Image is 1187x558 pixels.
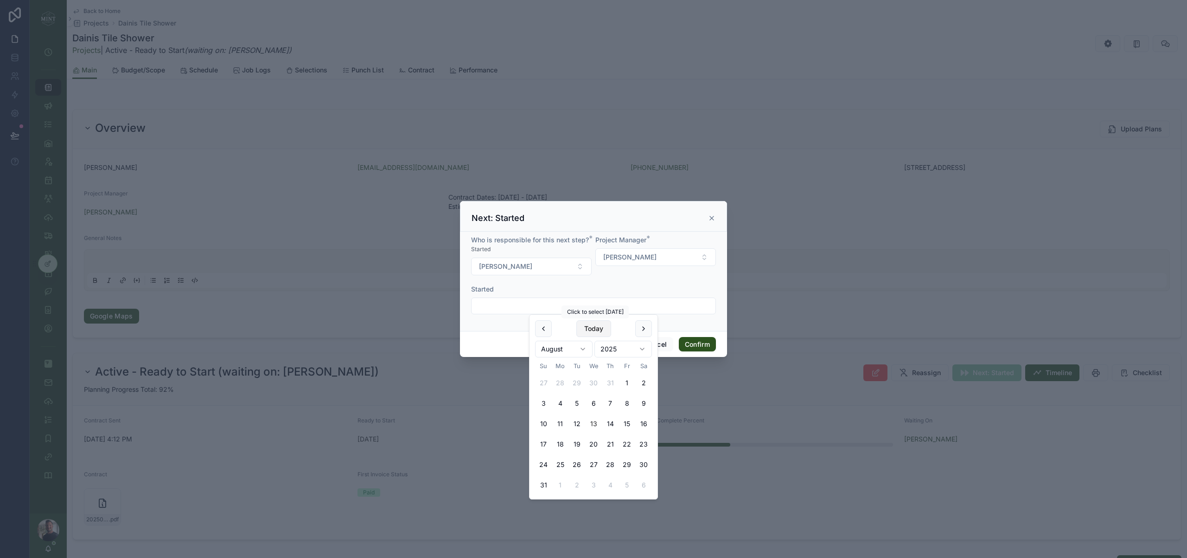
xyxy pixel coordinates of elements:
button: Saturday, August 9th, 2025 [635,395,652,412]
span: [PERSON_NAME] [603,253,657,262]
th: Tuesday [568,361,585,371]
table: August 2025 [535,361,652,493]
button: Today, Wednesday, August 13th, 2025 [585,415,602,432]
button: Monday, August 11th, 2025 [552,415,568,432]
button: Saturday, September 6th, 2025 [635,477,652,493]
button: Monday, September 1st, 2025 [552,477,568,493]
div: Click to select [DATE] [562,305,629,318]
button: Sunday, August 31st, 2025 [535,477,552,493]
button: Sunday, July 27th, 2025 [535,375,552,391]
th: Thursday [602,361,619,371]
button: Sunday, August 10th, 2025 [535,415,552,432]
button: Tuesday, July 29th, 2025 [568,375,585,391]
button: Friday, August 22nd, 2025 [619,436,635,453]
span: Who is responsible for this next step? [471,236,589,244]
th: Wednesday [585,361,602,371]
button: Thursday, August 7th, 2025 [602,395,619,412]
button: Friday, August 8th, 2025 [619,395,635,412]
button: Today [576,320,611,337]
th: Saturday [635,361,652,371]
button: Confirm [679,337,716,352]
button: Wednesday, August 6th, 2025 [585,395,602,412]
button: Thursday, July 31st, 2025 [602,375,619,391]
span: [PERSON_NAME] [479,262,532,271]
button: Wednesday, August 20th, 2025 [585,436,602,453]
button: Saturday, August 23rd, 2025 [635,436,652,453]
button: Thursday, September 4th, 2025 [602,477,619,493]
button: Monday, August 4th, 2025 [552,395,568,412]
button: Sunday, August 17th, 2025 [535,436,552,453]
button: Friday, August 29th, 2025 [619,456,635,473]
button: Saturday, August 16th, 2025 [635,415,652,432]
button: Select Button [471,258,592,275]
button: Thursday, August 28th, 2025 [602,456,619,473]
span: Started [471,285,494,293]
button: Saturday, August 30th, 2025 [635,456,652,473]
button: Sunday, August 3rd, 2025 [535,395,552,412]
span: Started [471,246,491,253]
button: Sunday, August 24th, 2025 [535,456,552,473]
button: Friday, September 5th, 2025 [619,477,635,493]
button: Friday, August 1st, 2025 [619,375,635,391]
button: Select Button [595,248,716,266]
button: Tuesday, August 26th, 2025 [568,456,585,473]
button: Monday, July 28th, 2025 [552,375,568,391]
button: Thursday, August 21st, 2025 [602,436,619,453]
button: Tuesday, August 12th, 2025 [568,415,585,432]
button: Tuesday, August 19th, 2025 [568,436,585,453]
button: Thursday, August 14th, 2025 [602,415,619,432]
th: Friday [619,361,635,371]
h3: Next: Started [472,213,524,224]
th: Monday [552,361,568,371]
button: Wednesday, August 27th, 2025 [585,456,602,473]
button: Wednesday, September 3rd, 2025 [585,477,602,493]
span: Project Manager [595,236,646,244]
th: Sunday [535,361,552,371]
button: Monday, August 18th, 2025 [552,436,568,453]
button: Monday, August 25th, 2025 [552,456,568,473]
button: Tuesday, September 2nd, 2025 [568,477,585,493]
button: Friday, August 15th, 2025 [619,415,635,432]
button: Wednesday, July 30th, 2025 [585,375,602,391]
button: Tuesday, August 5th, 2025 [568,395,585,412]
button: Saturday, August 2nd, 2025 [635,375,652,391]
